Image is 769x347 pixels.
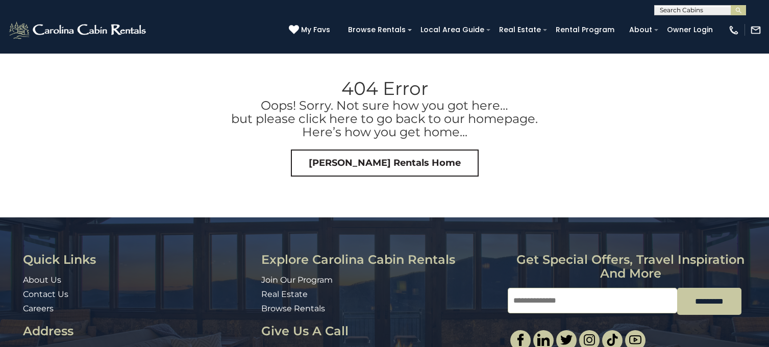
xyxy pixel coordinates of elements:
[289,24,333,36] a: My Favs
[750,24,761,36] img: mail-regular-white.png
[629,334,641,346] img: youtube-light.svg
[514,334,527,346] img: facebook-single.svg
[261,325,500,338] h3: Give Us A Call
[8,20,149,40] img: White-1-2.png
[560,334,573,346] img: twitter-single.svg
[343,22,411,38] a: Browse Rentals
[23,325,254,338] h3: Address
[728,24,739,36] img: phone-regular-white.png
[583,334,596,346] img: instagram-single.svg
[23,253,254,266] h3: Quick Links
[494,22,546,38] a: Real Estate
[537,334,550,346] img: linkedin-single.svg
[23,275,61,285] a: About Us
[23,289,68,299] a: Contact Us
[662,22,718,38] a: Owner Login
[23,304,54,313] a: Careers
[261,275,333,285] a: Join Our Program
[301,24,330,35] span: My Favs
[261,289,308,299] a: Real Estate
[291,150,479,177] a: [PERSON_NAME] Rentals Home
[261,304,325,313] a: Browse Rentals
[624,22,657,38] a: About
[415,22,489,38] a: Local Area Guide
[551,22,619,38] a: Rental Program
[508,253,754,280] h3: Get special offers, travel inspiration and more
[261,253,500,266] h3: Explore Carolina Cabin Rentals
[606,334,618,346] img: tiktok.svg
